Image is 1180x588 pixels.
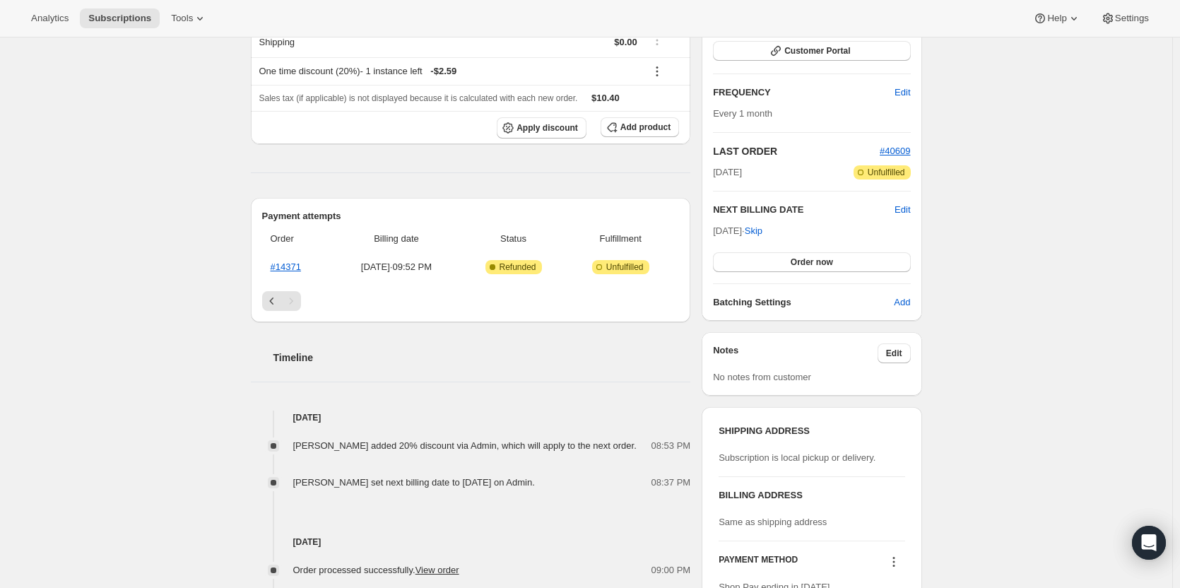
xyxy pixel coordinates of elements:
[88,13,151,24] span: Subscriptions
[271,261,301,272] a: #14371
[614,37,637,47] span: $0.00
[465,232,562,246] span: Status
[878,343,911,363] button: Edit
[895,203,910,217] button: Edit
[262,291,680,311] nav: Pagination
[171,13,193,24] span: Tools
[719,452,875,463] span: Subscription is local pickup or delivery.
[570,232,671,246] span: Fulfillment
[293,565,459,575] span: Order processed successfully.
[713,108,772,119] span: Every 1 month
[262,209,680,223] h2: Payment attempts
[80,8,160,28] button: Subscriptions
[251,26,441,57] th: Shipping
[1092,8,1157,28] button: Settings
[646,33,668,48] button: Shipping actions
[259,93,578,103] span: Sales tax (if applicable) is not displayed because it is calculated with each new order.
[1025,8,1089,28] button: Help
[880,144,910,158] button: #40609
[293,440,637,451] span: [PERSON_NAME] added 20% discount via Admin, which will apply to the next order.
[517,122,578,134] span: Apply discount
[713,86,895,100] h2: FREQUENCY
[273,351,691,365] h2: Timeline
[886,348,902,359] span: Edit
[163,8,216,28] button: Tools
[713,295,894,310] h6: Batching Settings
[601,117,679,137] button: Add product
[894,295,910,310] span: Add
[500,261,536,273] span: Refunded
[885,291,919,314] button: Add
[497,117,586,139] button: Apply discount
[651,476,691,490] span: 08:37 PM
[719,554,798,573] h3: PAYMENT METHOD
[606,261,644,273] span: Unfulfilled
[868,167,905,178] span: Unfulfilled
[719,424,904,438] h3: SHIPPING ADDRESS
[259,64,637,78] div: One time discount (20%) - 1 instance left
[430,64,456,78] span: - $2.59
[262,223,333,254] th: Order
[713,203,895,217] h2: NEXT BILLING DATE
[336,232,456,246] span: Billing date
[1047,13,1066,24] span: Help
[251,411,691,425] h4: [DATE]
[784,45,850,57] span: Customer Portal
[293,477,535,488] span: [PERSON_NAME] set next billing date to [DATE] on Admin.
[713,144,880,158] h2: LAST ORDER
[719,488,904,502] h3: BILLING ADDRESS
[1132,526,1166,560] div: Open Intercom Messenger
[791,257,833,268] span: Order now
[31,13,69,24] span: Analytics
[745,224,762,238] span: Skip
[620,122,671,133] span: Add product
[880,146,910,156] a: #40609
[713,252,910,272] button: Order now
[713,225,762,236] span: [DATE] ·
[336,260,456,274] span: [DATE] · 09:52 PM
[651,439,691,453] span: 08:53 PM
[886,81,919,104] button: Edit
[262,291,282,311] button: Previous
[1115,13,1149,24] span: Settings
[895,86,910,100] span: Edit
[651,563,691,577] span: 09:00 PM
[591,93,620,103] span: $10.40
[23,8,77,28] button: Analytics
[251,535,691,549] h4: [DATE]
[719,517,827,527] span: Same as shipping address
[713,343,878,363] h3: Notes
[713,372,811,382] span: No notes from customer
[736,220,771,242] button: Skip
[713,165,742,180] span: [DATE]
[713,41,910,61] button: Customer Portal
[415,565,459,575] a: View order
